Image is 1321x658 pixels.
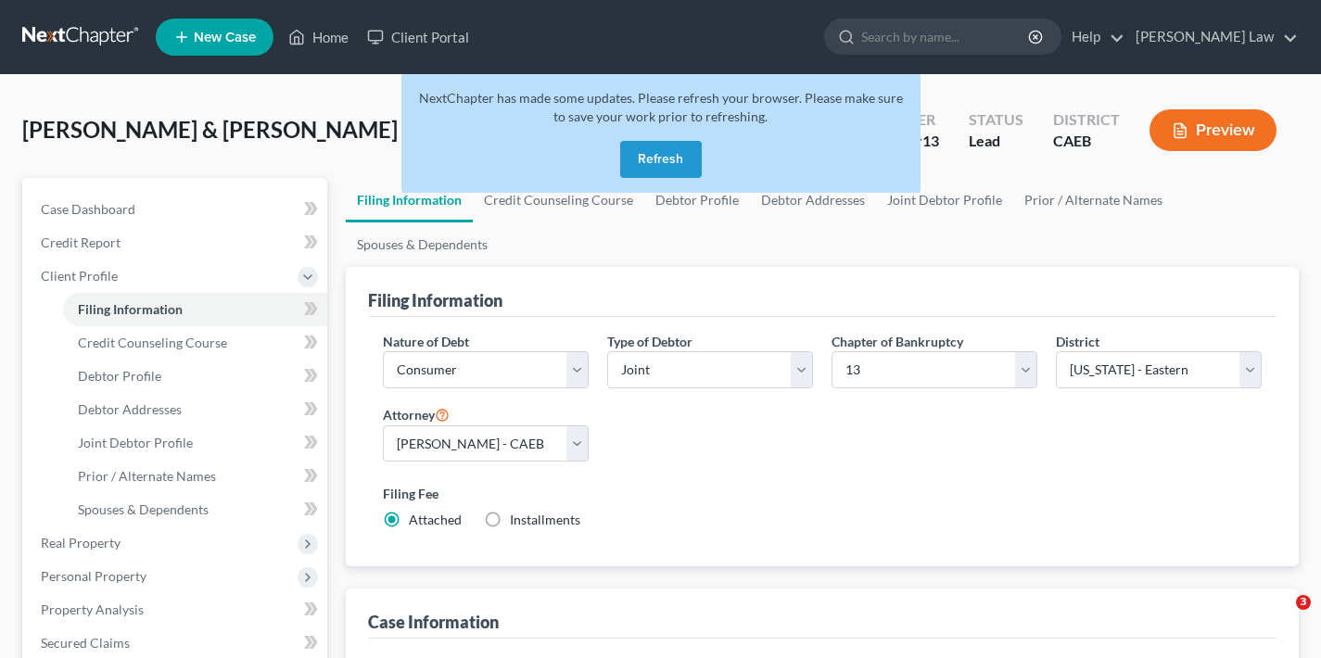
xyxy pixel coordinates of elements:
[63,426,327,460] a: Joint Debtor Profile
[41,601,144,617] span: Property Analysis
[832,332,963,351] label: Chapter of Bankruptcy
[510,512,580,527] span: Installments
[861,19,1031,54] input: Search by name...
[63,460,327,493] a: Prior / Alternate Names
[78,335,227,350] span: Credit Counseling Course
[41,568,146,584] span: Personal Property
[26,226,327,259] a: Credit Report
[969,109,1023,131] div: Status
[78,468,216,484] span: Prior / Alternate Names
[1056,332,1099,351] label: District
[78,301,183,317] span: Filing Information
[41,535,121,550] span: Real Property
[41,635,130,651] span: Secured Claims
[1013,178,1174,222] a: Prior / Alternate Names
[63,360,327,393] a: Debtor Profile
[1296,595,1311,610] span: 3
[78,435,193,450] span: Joint Debtor Profile
[346,178,473,222] a: Filing Information
[383,403,450,425] label: Attorney
[346,222,499,267] a: Spouses & Dependents
[78,501,209,517] span: Spouses & Dependents
[1062,20,1124,54] a: Help
[41,234,121,250] span: Credit Report
[607,332,692,351] label: Type of Debtor
[194,31,256,44] span: New Case
[78,368,161,384] span: Debtor Profile
[63,493,327,526] a: Spouses & Dependents
[26,193,327,226] a: Case Dashboard
[876,178,1013,222] a: Joint Debtor Profile
[922,132,939,149] span: 13
[1258,595,1302,639] iframe: Intercom live chat
[383,332,469,351] label: Nature of Debt
[279,20,358,54] a: Home
[969,131,1023,152] div: Lead
[368,289,502,311] div: Filing Information
[419,90,903,124] span: NextChapter has made some updates. Please refresh your browser. Please make sure to save your wor...
[63,393,327,426] a: Debtor Addresses
[383,484,1262,503] label: Filing Fee
[41,201,135,217] span: Case Dashboard
[63,326,327,360] a: Credit Counseling Course
[368,611,499,633] div: Case Information
[620,141,702,178] button: Refresh
[63,293,327,326] a: Filing Information
[409,512,462,527] span: Attached
[1053,109,1120,131] div: District
[41,268,118,284] span: Client Profile
[26,593,327,626] a: Property Analysis
[78,401,182,417] span: Debtor Addresses
[358,20,478,54] a: Client Portal
[22,116,398,143] span: [PERSON_NAME] & [PERSON_NAME]
[1150,109,1277,151] button: Preview
[1126,20,1298,54] a: [PERSON_NAME] Law
[1053,131,1120,152] div: CAEB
